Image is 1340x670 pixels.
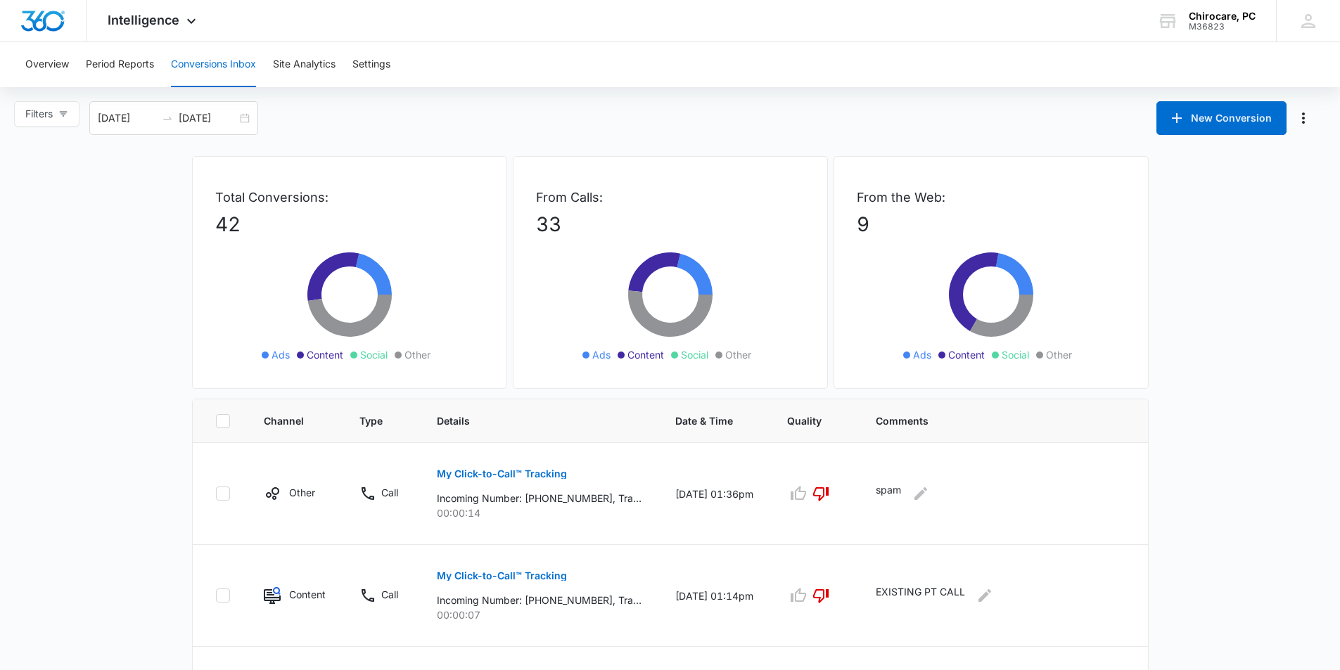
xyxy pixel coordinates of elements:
button: Edit Comments [974,584,996,607]
td: [DATE] 01:36pm [658,443,770,545]
input: End date [179,110,237,126]
span: Ads [592,347,611,362]
span: swap-right [162,112,173,124]
button: My Click-to-Call™ Tracking [437,559,567,593]
span: Content [307,347,343,362]
span: Intelligence [108,13,179,27]
span: Date & Time [675,413,733,428]
div: account id [1189,22,1256,32]
p: My Click-to-Call™ Tracking [437,571,567,581]
span: to [162,112,173,124]
span: Social [360,347,388,362]
p: Incoming Number: [PHONE_NUMBER], Tracking Number: [PHONE_NUMBER], Ring To: [PHONE_NUMBER], Caller... [437,491,642,505]
span: Content [627,347,664,362]
p: Call [381,485,398,500]
span: Ads [913,347,931,362]
button: Conversions Inbox [171,42,256,87]
button: Manage Numbers [1292,107,1315,129]
p: Incoming Number: [PHONE_NUMBER], Tracking Number: [PHONE_NUMBER], Ring To: [PHONE_NUMBER], Caller... [437,593,642,607]
span: Filters [25,106,53,122]
span: Comments [876,413,1105,428]
span: Social [1002,347,1029,362]
button: Site Analytics [273,42,336,87]
p: 33 [536,210,805,239]
p: 9 [857,210,1125,239]
p: EXISTING PT CALL [876,584,965,607]
p: 00:00:14 [437,505,642,520]
button: New Conversion [1156,101,1287,135]
span: Channel [264,413,305,428]
span: Other [725,347,751,362]
p: My Click-to-Call™ Tracking [437,469,567,479]
span: Other [404,347,430,362]
button: Period Reports [86,42,154,87]
p: From the Web: [857,188,1125,207]
button: Edit Comments [910,482,932,505]
span: Content [948,347,985,362]
button: Filters [14,101,79,127]
p: 42 [215,210,484,239]
p: Other [289,485,315,500]
button: Overview [25,42,69,87]
span: Details [437,413,621,428]
button: Settings [352,42,390,87]
span: Social [681,347,708,362]
div: account name [1189,11,1256,22]
span: Ads [272,347,290,362]
p: From Calls: [536,188,805,207]
span: Other [1046,347,1072,362]
p: Total Conversions: [215,188,484,207]
p: Call [381,587,398,602]
p: 00:00:07 [437,607,642,622]
td: [DATE] 01:14pm [658,545,770,647]
button: My Click-to-Call™ Tracking [437,457,567,491]
p: spam [876,482,901,505]
input: Start date [98,110,156,126]
span: Quality [787,413,822,428]
p: Content [289,587,326,602]
span: Type [359,413,383,428]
